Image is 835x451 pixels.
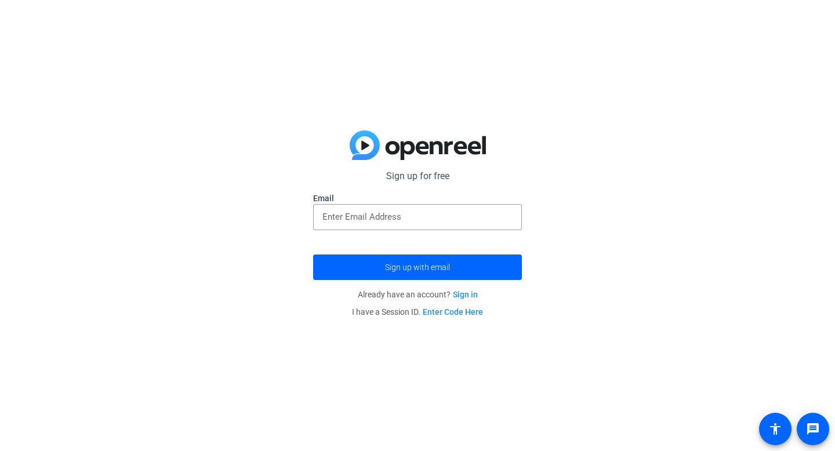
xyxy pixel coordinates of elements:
input: Enter Email Address [322,210,513,224]
label: Email [313,192,522,204]
img: blue-gradient.svg [350,130,486,161]
a: Enter Code Here [423,307,483,317]
button: Sign up with email [313,254,522,280]
mat-icon: message [806,422,820,436]
span: Already have an account? [358,290,478,299]
a: Sign in [453,290,478,299]
p: Sign up for free [313,169,522,183]
span: I have a Session ID. [352,307,483,317]
mat-icon: accessibility [768,422,782,436]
